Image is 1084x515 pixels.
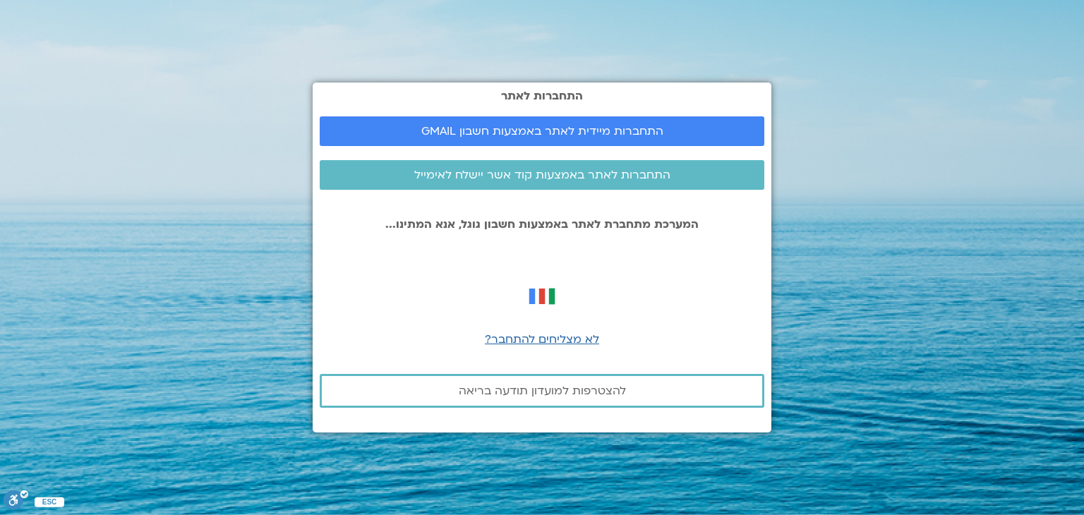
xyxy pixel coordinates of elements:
span: התחברות לאתר באמצעות קוד אשר יישלח לאימייל [414,169,670,181]
p: המערכת מתחברת לאתר באמצעות חשבון גוגל, אנא המתינו... [320,218,764,231]
h2: התחברות לאתר [320,90,764,102]
a: להצטרפות למועדון תודעה בריאה [320,374,764,408]
a: לא מצליחים להתחבר? [485,332,599,347]
a: התחברות מיידית לאתר באמצעות חשבון GMAIL [320,116,764,146]
span: התחברות מיידית לאתר באמצעות חשבון GMAIL [421,125,663,138]
a: התחברות לאתר באמצעות קוד אשר יישלח לאימייל [320,160,764,190]
span: להצטרפות למועדון תודעה בריאה [459,384,626,397]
